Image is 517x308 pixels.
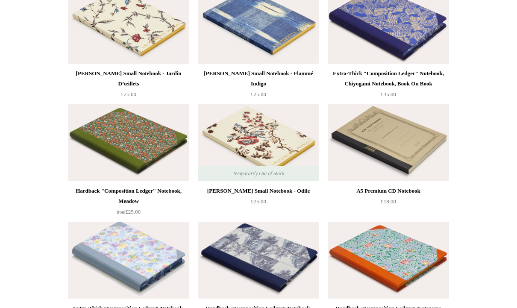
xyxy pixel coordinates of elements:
[198,104,319,181] a: Antoinette Poisson Small Notebook - Odile Antoinette Poisson Small Notebook - Odile Temporarily O...
[200,186,317,196] div: [PERSON_NAME] Small Notebook - Odile
[251,91,266,97] span: £25.00
[328,104,449,181] a: A5 Premium CD Notebook A5 Premium CD Notebook
[198,222,319,299] img: Hardback "Composition Ledger" Notebook, Navy Toile de Jouy
[251,198,266,205] span: £25.00
[70,186,187,206] div: Hardback "Composition Ledger" Notebook, Meadow
[68,222,189,299] img: Extra-Thick "Composition Ledger" Notebook, Chiyogami, Gold Leaf Grapevine
[68,104,189,181] img: Hardback "Composition Ledger" Notebook, Meadow
[68,68,189,103] a: [PERSON_NAME] Small Notebook - Jardin D’œillets £25.00
[330,186,447,196] div: A5 Premium CD Notebook
[200,68,317,89] div: [PERSON_NAME] Small Notebook - Flammé Indigo
[328,222,449,299] a: Hardback "Composition Ledger" Katazome Notebook, Brocade Hardback "Composition Ledger" Katazome N...
[330,68,447,89] div: Extra-Thick "Composition Ledger" Notebook, Chiyogami Notebook, Book On Book
[381,198,396,205] span: £18.00
[198,186,319,221] a: [PERSON_NAME] Small Notebook - Odile £25.00
[70,68,187,89] div: [PERSON_NAME] Small Notebook - Jardin D’œillets
[381,91,396,97] span: £35.00
[328,104,449,181] img: A5 Premium CD Notebook
[117,208,141,215] span: £25.00
[121,91,136,97] span: £25.00
[117,210,125,214] span: from
[224,166,293,181] span: Temporarily Out of Stock
[198,222,319,299] a: Hardback "Composition Ledger" Notebook, Navy Toile de Jouy Hardback "Composition Ledger" Notebook...
[328,68,449,103] a: Extra-Thick "Composition Ledger" Notebook, Chiyogami Notebook, Book On Book £35.00
[198,104,319,181] img: Antoinette Poisson Small Notebook - Odile
[68,186,189,221] a: Hardback "Composition Ledger" Notebook, Meadow from£25.00
[68,222,189,299] a: Extra-Thick "Composition Ledger" Notebook, Chiyogami, Gold Leaf Grapevine Extra-Thick "Compositio...
[198,68,319,103] a: [PERSON_NAME] Small Notebook - Flammé Indigo £25.00
[328,186,449,221] a: A5 Premium CD Notebook £18.00
[68,104,189,181] a: Hardback "Composition Ledger" Notebook, Meadow Hardback "Composition Ledger" Notebook, Meadow
[328,222,449,299] img: Hardback "Composition Ledger" Katazome Notebook, Brocade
